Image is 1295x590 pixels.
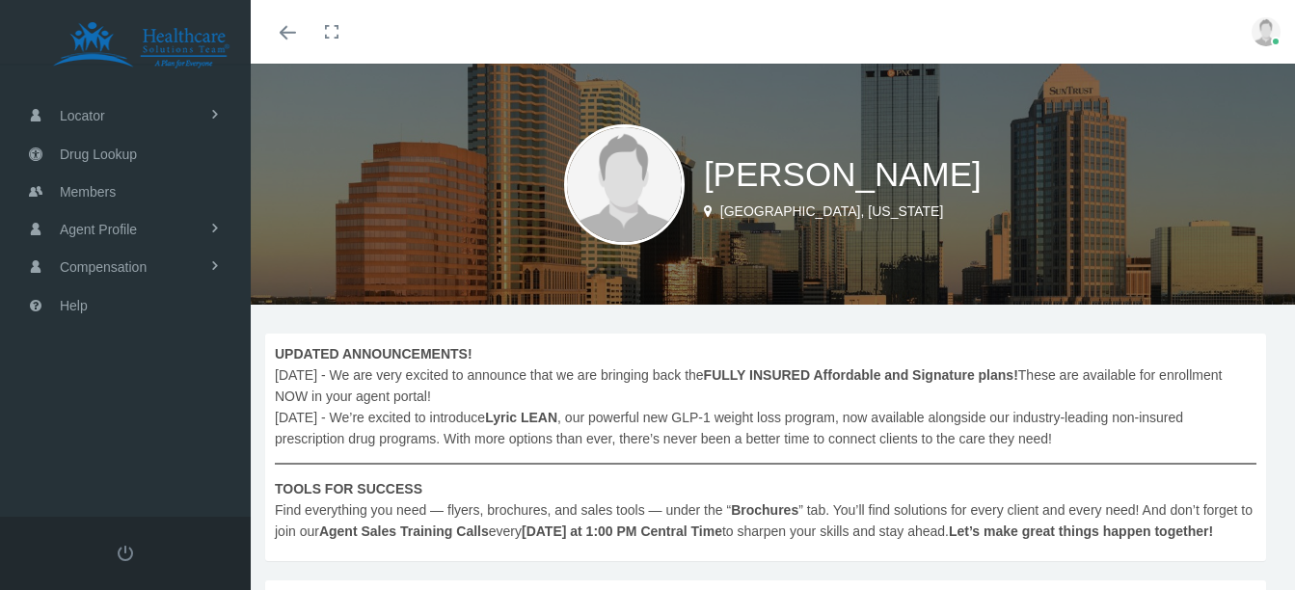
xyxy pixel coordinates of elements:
span: [PERSON_NAME] [704,155,982,193]
span: Agent Profile [60,211,137,248]
img: user-placeholder.jpg [1252,17,1281,46]
span: Compensation [60,249,147,285]
img: user-placeholder.jpg [564,124,685,245]
b: [DATE] at 1:00 PM Central Time [522,523,722,539]
b: TOOLS FOR SUCCESS [275,481,422,496]
span: Members [60,174,116,210]
b: Lyric LEAN [485,410,557,425]
span: Drug Lookup [60,136,137,173]
b: Brochures [731,502,798,518]
b: UPDATED ANNOUNCEMENTS! [275,346,472,362]
img: HEALTHCARE SOLUTIONS TEAM, LLC [25,21,256,69]
span: [GEOGRAPHIC_DATA], [US_STATE] [720,203,944,219]
b: Agent Sales Training Calls [319,523,489,539]
span: [DATE] - We are very excited to announce that we are bringing back the These are available for en... [275,343,1256,542]
span: Locator [60,97,105,134]
span: Help [60,287,88,324]
b: Let’s make great things happen together! [949,523,1213,539]
b: FULLY INSURED Affordable and Signature plans! [704,367,1018,383]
